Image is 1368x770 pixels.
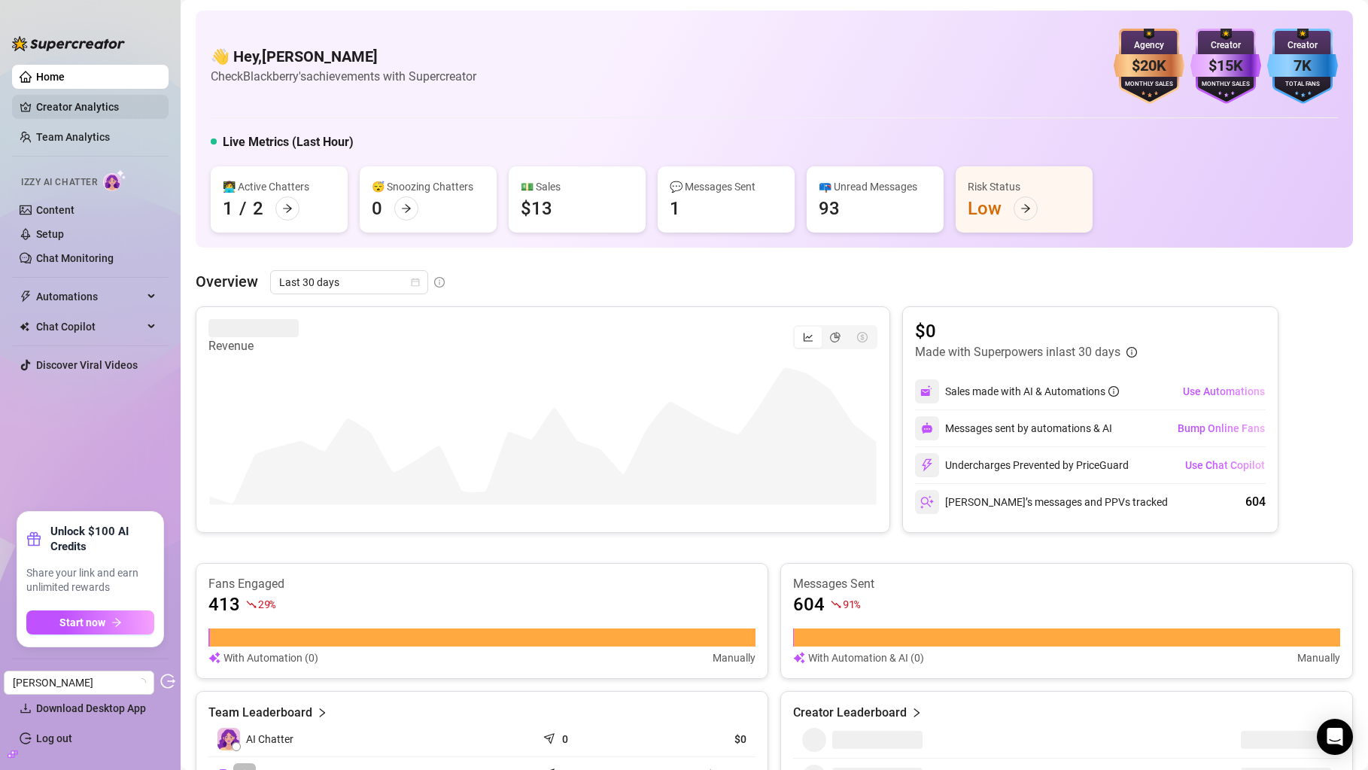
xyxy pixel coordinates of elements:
[8,749,18,759] span: build
[223,178,336,195] div: 👩‍💻 Active Chatters
[36,228,64,240] a: Setup
[1126,347,1137,358] span: info-circle
[1190,38,1261,53] div: Creator
[36,285,143,309] span: Automations
[1108,386,1119,397] span: info-circle
[1177,416,1266,440] button: Bump Online Fans
[670,196,680,221] div: 1
[1184,453,1266,477] button: Use Chat Copilot
[1114,54,1184,78] div: $20K
[655,732,746,747] article: $0
[1178,422,1265,434] span: Bump Online Fans
[434,277,445,288] span: info-circle
[223,650,318,666] article: With Automation (0)
[258,597,275,611] span: 29 %
[920,385,934,398] img: svg%3e
[803,332,813,342] span: line-chart
[911,704,922,722] span: right
[317,704,327,722] span: right
[808,650,924,666] article: With Automation & AI (0)
[1267,54,1338,78] div: 7K
[1297,650,1340,666] article: Manually
[211,46,476,67] h4: 👋 Hey, [PERSON_NAME]
[21,175,97,190] span: Izzy AI Chatter
[793,650,805,666] img: svg%3e
[36,204,74,216] a: Content
[26,610,154,635] button: Start nowarrow-right
[50,524,154,554] strong: Unlock $100 AI Credits
[26,566,154,595] span: Share your link and earn unlimited rewards
[253,196,263,221] div: 2
[1317,719,1353,755] div: Open Intercom Messenger
[843,597,860,611] span: 91 %
[793,325,877,349] div: segmented control
[920,495,934,509] img: svg%3e
[1267,29,1338,104] img: blue-badge-DgoSNQY1.svg
[246,599,257,610] span: fall
[1267,38,1338,53] div: Creator
[819,196,840,221] div: 93
[36,252,114,264] a: Chat Monitoring
[111,617,122,628] span: arrow-right
[1267,80,1338,90] div: Total Fans
[793,704,907,722] article: Creator Leaderboard
[793,576,1340,592] article: Messages Sent
[211,67,476,86] article: Check Blackberry's achievements with Supercreator
[819,178,932,195] div: 📪 Unread Messages
[915,490,1168,514] div: [PERSON_NAME]’s messages and PPVs tracked
[968,178,1081,195] div: Risk Status
[1114,80,1184,90] div: Monthly Sales
[1245,493,1266,511] div: 604
[20,702,32,714] span: download
[36,131,110,143] a: Team Analytics
[12,36,125,51] img: logo-BBDzfeDw.svg
[1190,80,1261,90] div: Monthly Sales
[208,592,240,616] article: 413
[196,270,258,293] article: Overview
[521,178,634,195] div: 💵 Sales
[921,422,933,434] img: svg%3e
[59,616,105,628] span: Start now
[208,704,312,722] article: Team Leaderboard
[793,592,825,616] article: 604
[1190,54,1261,78] div: $15K
[208,337,299,355] article: Revenue
[282,203,293,214] span: arrow-right
[246,731,293,747] span: AI Chatter
[831,599,841,610] span: fall
[857,332,868,342] span: dollar-circle
[372,196,382,221] div: 0
[562,732,568,747] article: 0
[223,196,233,221] div: 1
[543,729,558,744] span: send
[713,650,755,666] article: Manually
[1183,385,1265,397] span: Use Automations
[1020,203,1031,214] span: arrow-right
[36,95,157,119] a: Creator Analytics
[915,319,1137,343] article: $0
[208,650,220,666] img: svg%3e
[830,332,841,342] span: pie-chart
[36,359,138,371] a: Discover Viral Videos
[36,71,65,83] a: Home
[20,291,32,303] span: thunderbolt
[26,531,41,546] span: gift
[20,321,29,332] img: Chat Copilot
[13,671,145,694] span: Corwin
[372,178,485,195] div: 😴 Snoozing Chatters
[411,278,420,287] span: calendar
[137,678,146,687] span: loading
[160,674,175,689] span: logout
[521,196,552,221] div: $13
[36,732,72,744] a: Log out
[103,169,126,191] img: AI Chatter
[915,453,1129,477] div: Undercharges Prevented by PriceGuard
[36,702,146,714] span: Download Desktop App
[1114,38,1184,53] div: Agency
[36,315,143,339] span: Chat Copilot
[915,416,1112,440] div: Messages sent by automations & AI
[279,271,419,294] span: Last 30 days
[401,203,412,214] span: arrow-right
[945,383,1119,400] div: Sales made with AI & Automations
[217,728,240,750] img: izzy-ai-chatter-avatar-DDCN_rTZ.svg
